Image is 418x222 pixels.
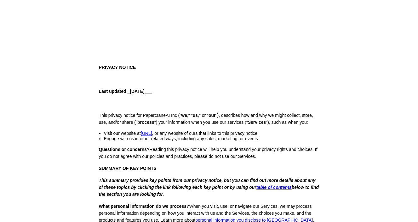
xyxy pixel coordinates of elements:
[99,147,318,159] span: Reading this privacy notice will help you understand your privacy rights and choices. If you do n...
[104,136,258,141] span: Engage with us in other related ways, including any sales, marketing, or events
[193,113,198,118] strong: us
[99,65,136,70] span: PRIVACY NOTICE
[137,120,154,125] strong: process
[99,178,316,190] em: This summary provides key points from our privacy notice, but you can find out more details about...
[104,131,258,136] span: Visit our website at
[99,89,152,94] span: Last updated _[DATE]___
[256,185,292,190] a: table of contents
[248,120,266,125] strong: Services
[99,166,157,171] span: SUMMARY OF KEY POINTS
[99,147,150,152] strong: Questions or concerns?
[209,113,216,118] strong: our
[181,113,187,118] strong: we
[99,204,189,209] strong: What personal information do we process?
[141,131,152,136] a: [URL]
[152,131,258,136] span: , or any website of ours that links to this privacy notice
[99,113,217,118] span: This privacy notice for PapercraneAI Inc (" ," " ," or " "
